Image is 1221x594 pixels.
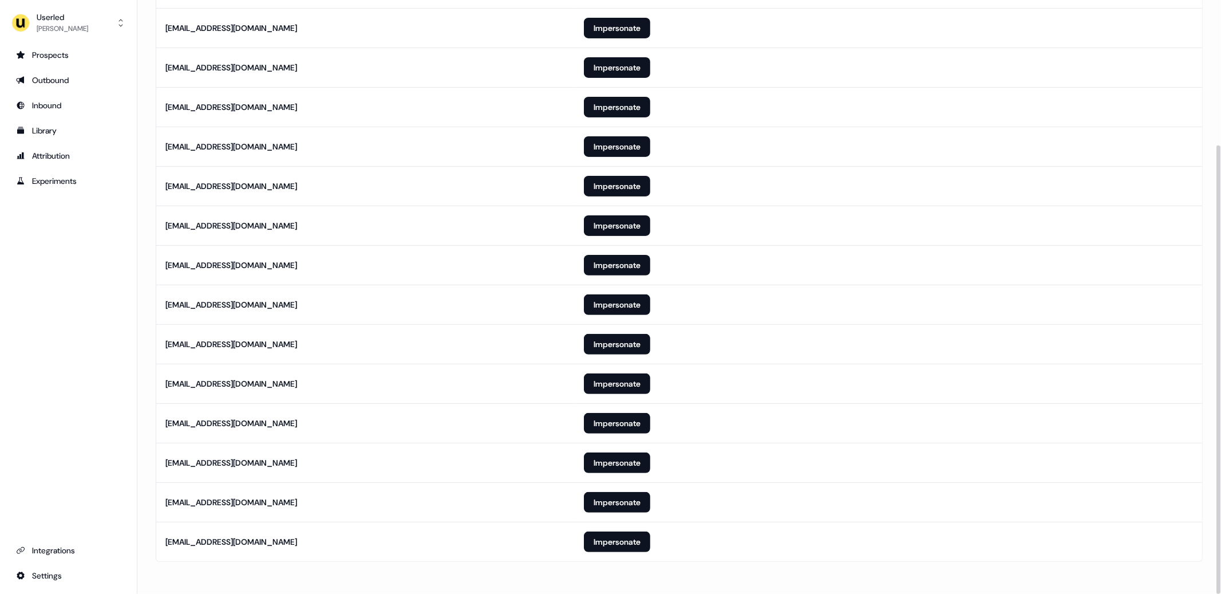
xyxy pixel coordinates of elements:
[16,74,121,86] div: Outbound
[16,150,121,162] div: Attribution
[165,62,297,73] div: [EMAIL_ADDRESS][DOMAIN_NAME]
[16,125,121,136] div: Library
[584,136,650,157] button: Impersonate
[584,97,650,117] button: Impersonate
[165,378,297,390] div: [EMAIL_ADDRESS][DOMAIN_NAME]
[9,46,128,64] a: Go to prospects
[584,255,650,276] button: Impersonate
[9,96,128,115] a: Go to Inbound
[165,497,297,508] div: [EMAIL_ADDRESS][DOMAIN_NAME]
[16,49,121,61] div: Prospects
[16,570,121,581] div: Settings
[165,418,297,429] div: [EMAIL_ADDRESS][DOMAIN_NAME]
[584,413,650,434] button: Impersonate
[165,101,297,113] div: [EMAIL_ADDRESS][DOMAIN_NAME]
[165,259,297,271] div: [EMAIL_ADDRESS][DOMAIN_NAME]
[165,536,297,548] div: [EMAIL_ADDRESS][DOMAIN_NAME]
[584,453,650,473] button: Impersonate
[9,9,128,37] button: Userled[PERSON_NAME]
[165,457,297,469] div: [EMAIL_ADDRESS][DOMAIN_NAME]
[584,294,650,315] button: Impersonate
[584,492,650,513] button: Impersonate
[16,100,121,111] div: Inbound
[165,220,297,231] div: [EMAIL_ADDRESS][DOMAIN_NAME]
[584,373,650,394] button: Impersonate
[16,175,121,187] div: Experiments
[9,541,128,560] a: Go to integrations
[584,532,650,552] button: Impersonate
[165,141,297,152] div: [EMAIL_ADDRESS][DOMAIN_NAME]
[584,57,650,78] button: Impersonate
[37,23,88,34] div: [PERSON_NAME]
[165,180,297,192] div: [EMAIL_ADDRESS][DOMAIN_NAME]
[165,339,297,350] div: [EMAIL_ADDRESS][DOMAIN_NAME]
[584,18,650,38] button: Impersonate
[584,334,650,355] button: Impersonate
[37,11,88,23] div: Userled
[165,22,297,34] div: [EMAIL_ADDRESS][DOMAIN_NAME]
[16,545,121,556] div: Integrations
[584,176,650,196] button: Impersonate
[9,147,128,165] a: Go to attribution
[584,215,650,236] button: Impersonate
[9,567,128,585] a: Go to integrations
[9,172,128,190] a: Go to experiments
[9,121,128,140] a: Go to templates
[165,299,297,310] div: [EMAIL_ADDRESS][DOMAIN_NAME]
[9,71,128,89] a: Go to outbound experience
